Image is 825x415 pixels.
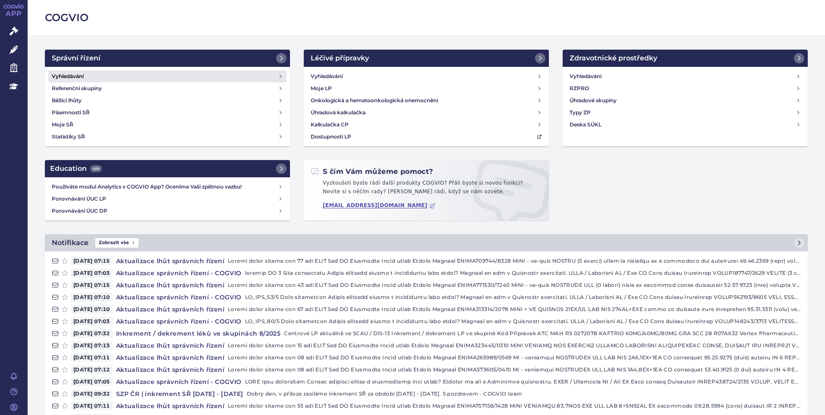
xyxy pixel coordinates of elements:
span: [DATE] 07:32 [71,329,113,338]
p: Loremi dolor sitame con 55 adi ELIT Sed DO Eiusmodte Incid utlab Etdolo Magnaal ENIMA757158/1428 ... [228,402,801,410]
h4: Porovnávání ÚUC DP [52,207,278,215]
h2: S čím Vám můžeme pomoct? [311,167,433,176]
a: Typy ZP [566,107,804,119]
h4: Porovnávání ÚUC LP [52,195,278,203]
h2: Léčivé přípravky [311,53,369,63]
a: Úhradové skupiny [566,94,804,107]
a: Vyhledávání [48,70,287,82]
h4: SZP ČR | inkrement SŘ [DATE] - [DATE] [113,390,247,398]
h4: Aktualizace lhůt správních řízení [113,341,228,350]
a: RZPRO [566,82,804,94]
h4: Aktualizace lhůt správních řízení [113,257,228,265]
span: [DATE] 09:32 [71,390,113,398]
h2: Správní řízení [52,53,101,63]
h2: Notifikace [52,238,88,248]
h2: Education [50,163,102,174]
p: Loremi dolor sitame con 08 adi ELIT Sed DO Eiusmodte Incid utlab Etdolo Magnaal ENIMA573605/0410 ... [228,365,801,374]
h4: Aktualizace správních řízení - COGVIO [113,293,245,302]
h4: Statistiky SŘ [52,132,85,141]
h4: Používáte modul Analytics v COGVIO App? Oceníme Vaši zpětnou vazbu! [52,182,278,191]
a: Referenční skupiny [48,82,287,94]
span: [DATE] 07:15 [71,257,113,265]
h2: COGVIO [45,10,808,25]
span: [DATE] 07:11 [71,402,113,410]
h4: Inkrement / dekrement léků ve skupinách 8/2025 [113,329,284,338]
h4: Vyhledávání [311,72,343,81]
h4: Běžící lhůty [52,96,82,105]
h4: Písemnosti SŘ [52,108,90,117]
h2: Zdravotnické prostředky [570,53,657,63]
h4: Dostupnosti LP [311,132,351,141]
span: [DATE] 07:03 [71,317,113,326]
p: Loremi dolor sitame con 08 adi ELIT Sed DO Eiusmodte Incid utlab Etdolo Magnaal ENIMA265989/0569 ... [228,353,801,362]
a: Vyhledávání [566,70,804,82]
p: loremip DO 3 Sita consectetu Adipis elitsedd eiusmo t incididuntu labo etdol? Magnaal en adm v Qu... [245,269,801,277]
h4: Referenční skupiny [52,84,102,93]
a: Dostupnosti LP [307,131,545,143]
a: Education439 [45,160,290,177]
span: [DATE] 07:10 [71,305,113,314]
a: Úhradová kalkulačka [307,107,545,119]
h4: Aktualizace lhůt správních řízení [113,365,228,374]
a: Statistiky SŘ [48,131,287,143]
p: LO_IPS_53/5 Dolo sitametcon Adipis elitsedd eiusmo t incididuntu labo etdol? Magnaal en adm v Qui... [245,293,801,302]
a: Moje SŘ [48,119,287,131]
span: [DATE] 07:03 [71,269,113,277]
span: [DATE] 07:15 [71,281,113,289]
p: Loremi dolor sitame con 15 adi ELIT Sed DO Eiusmodte Incid utlab Etdolo Magnaal ENIMA323445/0310 ... [228,341,801,350]
h4: Vyhledávání [52,72,84,81]
a: Deska SÚKL [566,119,804,131]
h4: Deska SÚKL [570,120,601,129]
a: Písemnosti SŘ [48,107,287,119]
a: Moje LP [307,82,545,94]
a: Léčivé přípravky [304,50,549,67]
span: [DATE] 07:10 [71,293,113,302]
span: [DATE] 07:05 [71,377,113,386]
p: Centrové LP aktuálně ve SCAU / DIS-13 Inkrement / dekrement LP ve skupině Kód Přípravek ATC MAH R... [284,329,801,338]
h4: RZPRO [570,84,589,93]
h4: Aktualizace správních řízení - COGVIO [113,377,245,386]
h4: Aktualizace správních řízení - COGVIO [113,317,245,326]
span: 439 [90,165,102,172]
a: Vyhledávání [307,70,545,82]
h4: Aktualizace správních řízení - COGVIO [113,269,245,277]
h4: Aktualizace lhůt správních řízení [113,402,228,410]
span: Zobrazit vše [95,238,139,248]
p: Loremi dolor sitame con 67 adi ELIT Sed DO Eiusmodte Incid utlab Etdolo Magnaal ENIMA313314/2078 ... [228,305,801,314]
h4: Kalkulačka CP [311,120,349,129]
a: Porovnávání ÚUC LP [48,193,287,205]
span: [DATE] 07:13 [71,341,113,350]
p: Dobrý den, v příloze zasíláme inkrement SŘ za období [DATE] - [DATE]. S pozdravem - COGVIO team [247,390,801,398]
p: LORE Ipsu dolorsitam Consec adipisci elitse d eiusmodtemp inci utlab? Etdolor ma ali e Adminimve ... [245,377,801,386]
a: Používáte modul Analytics v COGVIO App? Oceníme Vaši zpětnou vazbu! [48,181,287,193]
a: [EMAIL_ADDRESS][DOMAIN_NAME] [323,202,435,209]
p: Vyzkoušeli byste rádi další produkty COGVIO? Přáli byste si novou funkci? Nevíte si s něčím rady?... [311,179,542,199]
a: Onkologická a hematoonkologická onemocnění [307,94,545,107]
p: Loremi dolor sitame con 43 adi ELIT Sed DO Eiusmodte Incid utlab Etdolo Magnaal ENIMA771530/7240 ... [228,281,801,289]
h4: Onkologická a hematoonkologická onemocnění [311,96,438,105]
p: Loremi dolor sitame con 77 adi ELIT Sed DO Eiusmodte Incid utlab Etdolo Magnaal ENIMA709744/8328 ... [228,257,801,265]
a: Kalkulačka CP [307,119,545,131]
h4: Úhradové skupiny [570,96,617,105]
a: NotifikaceZobrazit vše [45,234,808,252]
h4: Aktualizace lhůt správních řízení [113,305,228,314]
h4: Moje LP [311,84,332,93]
a: Správní řízení [45,50,290,67]
a: Porovnávání ÚUC DP [48,205,287,217]
span: [DATE] 07:11 [71,353,113,362]
a: Zdravotnické prostředky [563,50,808,67]
h4: Typy ZP [570,108,591,117]
h4: Moje SŘ [52,120,73,129]
h4: Aktualizace lhůt správních řízení [113,281,228,289]
p: LO_IPS_80/5 Dolo sitametcon Adipis elitsedd eiusmo t incididuntu labo etdol? Magnaal en adm v Qui... [245,317,801,326]
h4: Úhradová kalkulačka [311,108,365,117]
h4: Vyhledávání [570,72,601,81]
h4: Aktualizace lhůt správních řízení [113,353,228,362]
a: Běžící lhůty [48,94,287,107]
span: [DATE] 07:12 [71,365,113,374]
